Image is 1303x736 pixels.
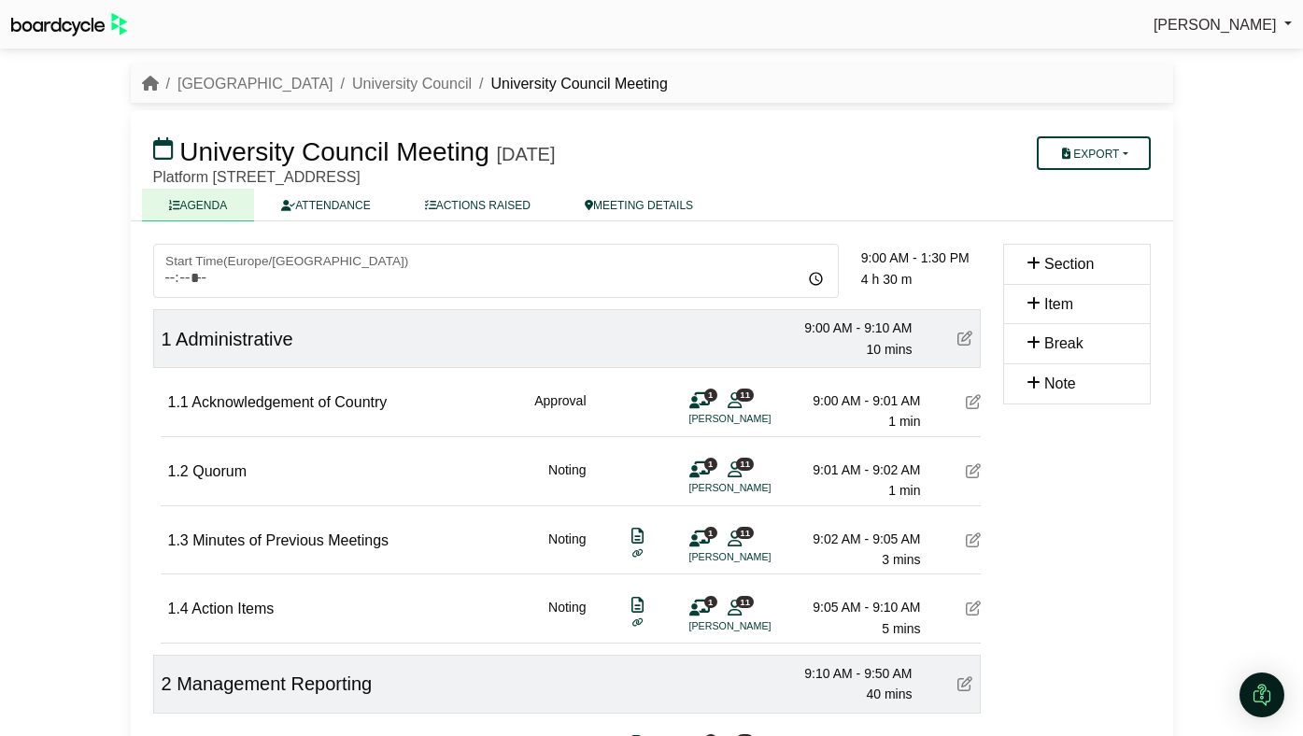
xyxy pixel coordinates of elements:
[162,673,172,694] span: 2
[782,318,913,338] div: 9:00 AM - 9:10 AM
[192,463,247,479] span: Quorum
[168,394,189,410] span: 1.1
[866,686,912,701] span: 40 mins
[861,248,992,268] div: 9:00 AM - 1:30 PM
[704,389,717,401] span: 1
[11,13,127,36] img: BoardcycleBlackGreen-aaafeed430059cb809a45853b8cf6d952af9d84e6e89e1f1685b34bfd5cb7d64.svg
[548,529,586,571] div: Noting
[882,552,920,567] span: 3 mins
[1044,375,1076,391] span: Note
[736,596,754,608] span: 11
[179,137,489,166] span: University Council Meeting
[1044,335,1083,351] span: Break
[548,597,586,639] div: Noting
[352,76,472,92] a: University Council
[689,618,829,634] li: [PERSON_NAME]
[192,532,389,548] span: Minutes of Previous Meetings
[153,169,361,185] span: Platform [STREET_ADDRESS]
[1037,136,1150,170] button: Export
[558,189,720,221] a: MEETING DETAILS
[882,621,920,636] span: 5 mins
[191,601,274,616] span: Action Items
[254,189,397,221] a: ATTENDANCE
[142,72,668,96] nav: breadcrumb
[177,673,372,694] span: Management Reporting
[704,458,717,470] span: 1
[888,483,920,498] span: 1 min
[177,76,333,92] a: [GEOGRAPHIC_DATA]
[142,189,255,221] a: AGENDA
[704,527,717,539] span: 1
[861,272,912,287] span: 4 h 30 m
[191,394,387,410] span: Acknowledgement of Country
[689,549,829,565] li: [PERSON_NAME]
[689,480,829,496] li: [PERSON_NAME]
[704,596,717,608] span: 1
[790,390,921,411] div: 9:00 AM - 9:01 AM
[736,527,754,539] span: 11
[888,414,920,429] span: 1 min
[176,329,293,349] span: Administrative
[168,463,189,479] span: 1.2
[736,389,754,401] span: 11
[168,601,189,616] span: 1.4
[790,529,921,549] div: 9:02 AM - 9:05 AM
[790,597,921,617] div: 9:05 AM - 9:10 AM
[1044,256,1094,272] span: Section
[689,411,829,427] li: [PERSON_NAME]
[534,390,586,432] div: Approval
[162,329,172,349] span: 1
[548,460,586,502] div: Noting
[1154,17,1277,33] span: [PERSON_NAME]
[1239,672,1284,717] div: Open Intercom Messenger
[472,72,668,96] li: University Council Meeting
[497,143,556,165] div: [DATE]
[168,532,189,548] span: 1.3
[398,189,558,221] a: ACTIONS RAISED
[1044,296,1073,312] span: Item
[866,342,912,357] span: 10 mins
[736,458,754,470] span: 11
[782,663,913,684] div: 9:10 AM - 9:50 AM
[790,460,921,480] div: 9:01 AM - 9:02 AM
[1154,13,1292,37] a: [PERSON_NAME]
